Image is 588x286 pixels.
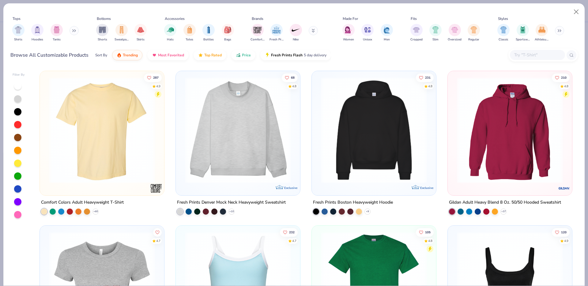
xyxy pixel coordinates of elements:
button: filter button [164,24,176,42]
button: Fresh Prints Flash5 day delivery [260,50,331,60]
div: 4.8 [292,84,296,88]
div: filter for Comfort Colors [251,24,265,42]
button: filter button [51,24,63,42]
img: Nike Image [291,25,300,35]
button: filter button [96,24,108,42]
div: 4.9 [564,239,568,243]
span: Unisex [363,37,372,42]
div: Sort By [95,52,107,58]
button: Close [571,6,582,18]
div: Fresh Prints Denver Mock Neck Heavyweight Sweatshirt [177,199,286,206]
div: filter for Cropped [410,24,423,42]
span: Women [343,37,354,42]
span: Comfort Colors [251,37,265,42]
span: Trending [123,53,138,58]
div: 4.8 [428,84,432,88]
div: 4.8 [564,84,568,88]
button: filter button [222,24,234,42]
img: TopRated.gif [198,53,203,58]
button: filter button [429,24,442,42]
button: Like [552,73,570,82]
div: Comfort Colors Adult Heavyweight T-Shirt [41,199,124,206]
img: Bottles Image [205,26,212,33]
span: Bottles [203,37,214,42]
img: Unisex Image [364,26,371,33]
img: a90f7c54-8796-4cb2-9d6e-4e9644cfe0fe [294,77,406,183]
button: Like [552,228,570,236]
span: Shorts [98,37,107,42]
img: Shirts Image [15,26,22,33]
div: filter for Bottles [202,24,215,42]
div: Fresh Prints Boston Heavyweight Hoodie [313,199,393,206]
span: 287 [153,76,159,79]
div: 4.8 [428,239,432,243]
button: filter button [31,24,43,42]
img: 91acfc32-fd48-4d6b-bdad-a4c1a30ac3fc [318,77,430,183]
button: filter button [381,24,393,42]
span: + 37 [501,210,506,213]
div: filter for Slim [429,24,442,42]
span: Exclusive [284,186,297,190]
div: filter for Classic [497,24,510,42]
span: 232 [289,231,295,234]
div: filter for Fresh Prints [269,24,284,42]
button: Like [282,73,298,82]
button: filter button [497,24,510,42]
button: filter button [202,24,215,42]
span: Hats [167,37,174,42]
div: Browse All Customizable Products [10,51,89,59]
span: Bags [224,37,231,42]
img: Comfort Colors Image [253,25,262,35]
button: filter button [134,24,147,42]
img: Athleisure Image [538,26,545,33]
img: 01756b78-01f6-4cc6-8d8a-3c30c1a0c8ac [454,77,566,183]
button: filter button [251,24,265,42]
div: 4.7 [292,239,296,243]
button: filter button [342,24,355,42]
div: filter for Sportswear [516,24,530,42]
div: Filter By [13,73,25,77]
div: Bottoms [97,16,111,21]
div: filter for Unisex [361,24,374,42]
span: Skirts [137,37,145,42]
img: Regular Image [470,26,477,33]
span: 210 [561,76,567,79]
div: Accessories [165,16,185,21]
img: Men Image [383,26,390,33]
img: d4a37e75-5f2b-4aef-9a6e-23330c63bbc0 [430,77,542,183]
span: Tanks [53,37,61,42]
button: Price [231,50,255,60]
div: filter for Oversized [448,24,462,42]
img: Gildan logo [558,182,570,194]
div: 4.7 [156,239,161,243]
span: 231 [425,76,431,79]
span: Hoodies [32,37,43,42]
button: filter button [12,24,24,42]
button: filter button [410,24,423,42]
img: Slim Image [432,26,439,33]
img: Fresh Prints Image [272,25,281,35]
img: Comfort Colors logo [150,182,162,194]
button: filter button [516,24,530,42]
span: Totes [186,37,193,42]
button: Top Rated [194,50,226,60]
span: Price [242,53,251,58]
img: trending.gif [117,53,122,58]
img: Totes Image [186,26,193,33]
span: Athleisure [535,37,549,42]
div: 4.9 [156,84,161,88]
span: Nike [293,37,299,42]
div: filter for Tanks [51,24,63,42]
span: Men [384,37,390,42]
button: filter button [468,24,480,42]
span: Oversized [448,37,462,42]
img: Classic Image [500,26,507,33]
div: filter for Regular [468,24,480,42]
img: Tanks Image [53,26,60,33]
img: most_fav.gif [152,53,157,58]
button: Like [416,73,434,82]
div: filter for Women [342,24,355,42]
span: + 10 [229,210,234,213]
span: Regular [468,37,479,42]
img: f5d85501-0dbb-4ee4-b115-c08fa3845d83 [182,77,294,183]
